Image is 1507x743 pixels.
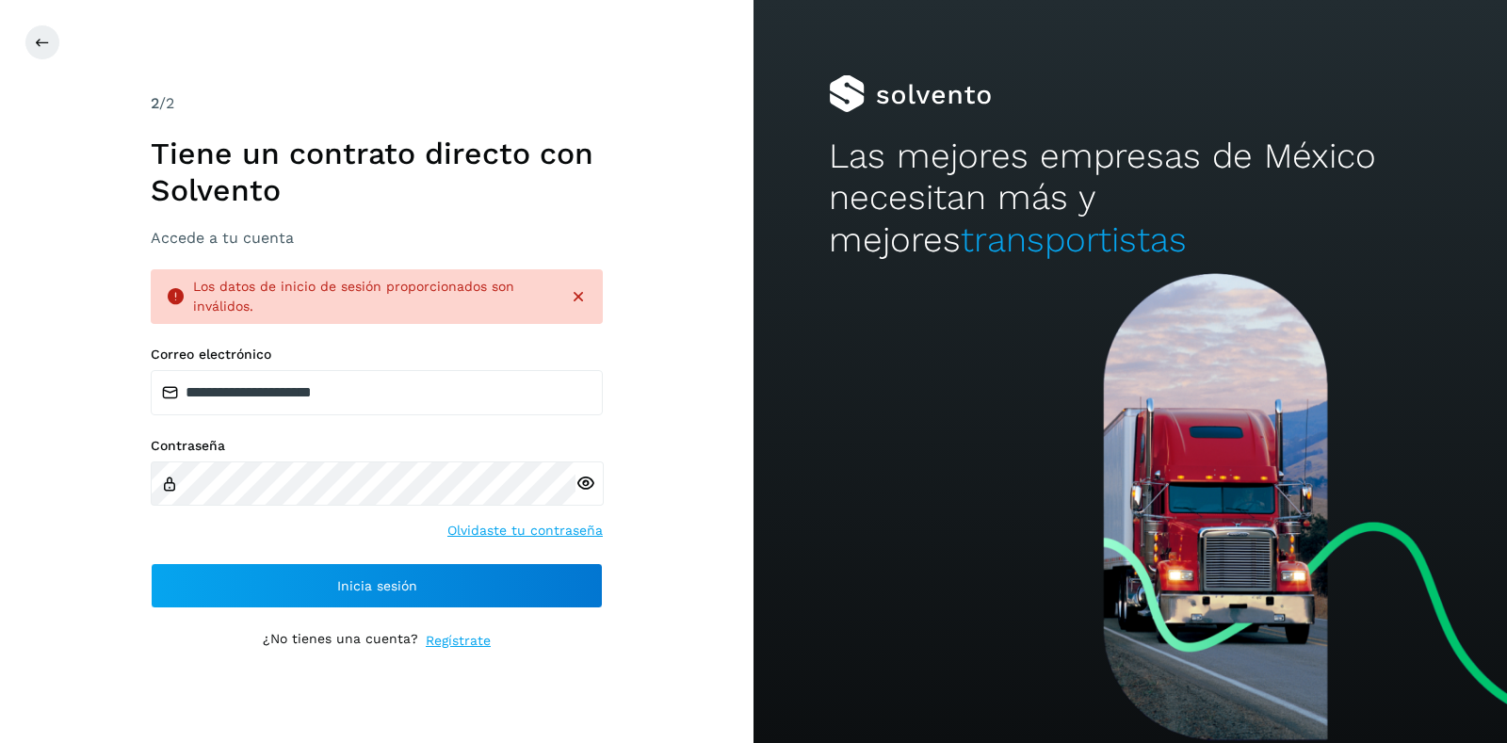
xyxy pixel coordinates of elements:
button: Inicia sesión [151,563,603,608]
p: ¿No tienes una cuenta? [263,631,418,651]
a: Regístrate [426,631,491,651]
h3: Accede a tu cuenta [151,229,603,247]
h1: Tiene un contrato directo con Solvento [151,136,603,208]
h2: Las mejores empresas de México necesitan más y mejores [829,136,1432,261]
span: 2 [151,94,159,112]
a: Olvidaste tu contraseña [447,521,603,541]
label: Contraseña [151,438,603,454]
div: /2 [151,92,603,115]
div: Los datos de inicio de sesión proporcionados son inválidos. [193,277,554,316]
span: transportistas [961,219,1187,260]
label: Correo electrónico [151,347,603,363]
span: Inicia sesión [337,579,417,592]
